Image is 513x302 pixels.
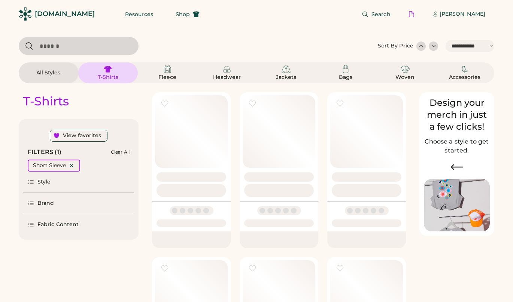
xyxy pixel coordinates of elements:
h2: Choose a style to get started. [424,137,490,155]
div: Design your merch in just a few clicks! [424,97,490,133]
img: Accessories Icon [460,65,469,74]
div: T-Shirts [91,74,125,81]
img: Jackets Icon [282,65,291,74]
div: Brand [37,200,54,207]
div: Fleece [151,74,184,81]
button: Search [353,7,400,22]
img: Headwear Icon [222,65,231,74]
img: Woven Icon [401,65,410,74]
div: Jackets [269,74,303,81]
img: Image of Lisa Congdon Eye Print on T-Shirt and Hat [424,179,490,232]
img: T-Shirts Icon [103,65,112,74]
span: Search [371,12,391,17]
div: Accessories [448,74,482,81]
div: [PERSON_NAME] [440,10,485,18]
button: Resources [116,7,162,22]
div: All Styles [31,69,65,77]
div: Woven [388,74,422,81]
div: FILTERS (1) [28,148,62,157]
div: Style [37,178,51,186]
img: Fleece Icon [163,65,172,74]
div: Clear All [111,150,130,155]
div: Short Sleeve [33,162,66,169]
span: Shop [176,12,190,17]
div: Sort By Price [378,42,413,50]
div: T-Shirts [23,94,69,109]
div: Bags [329,74,362,81]
img: Rendered Logo - Screens [19,7,32,21]
button: Shop [167,7,209,22]
div: View favorites [63,132,101,139]
div: [DOMAIN_NAME] [35,9,95,19]
div: Fabric Content [37,221,79,228]
div: Headwear [210,74,244,81]
img: Bags Icon [341,65,350,74]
